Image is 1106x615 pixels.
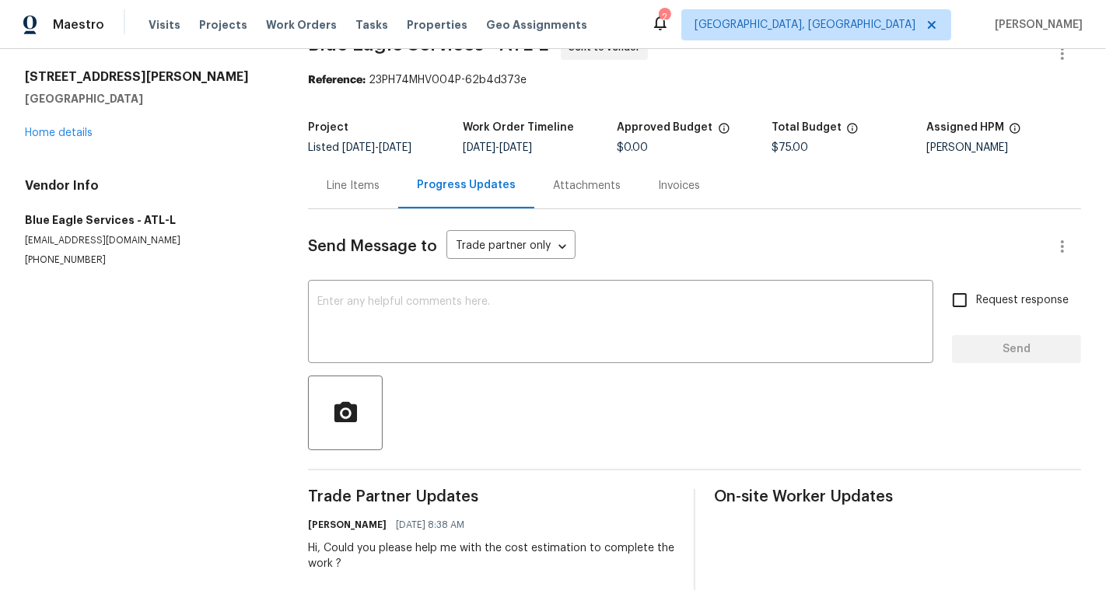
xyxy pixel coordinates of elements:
span: Projects [199,17,247,33]
h4: Vendor Info [25,178,271,194]
span: Work Orders [266,17,337,33]
span: [DATE] [463,142,495,153]
span: - [342,142,411,153]
span: $0.00 [618,142,649,153]
a: Home details [25,128,93,138]
h5: Assigned HPM [926,122,1004,133]
span: Properties [407,17,467,33]
span: [DATE] [379,142,411,153]
span: Request response [976,292,1069,309]
span: Blue Eagle Services - ATL-L [308,35,548,54]
span: Trade Partner Updates [308,489,675,505]
span: Listed [308,142,411,153]
span: Tasks [355,19,388,30]
div: Trade partner only [446,234,576,260]
span: The total cost of line items that have been approved by both Opendoor and the Trade Partner. This... [718,122,730,142]
b: Reference: [308,75,366,86]
span: Visits [149,17,180,33]
div: 23PH74MHV004P-62b4d373e [308,72,1081,88]
div: Invoices [658,178,700,194]
h2: [STREET_ADDRESS][PERSON_NAME] [25,69,271,85]
div: [PERSON_NAME] [926,142,1081,153]
span: The total cost of line items that have been proposed by Opendoor. This sum includes line items th... [846,122,859,142]
span: $75.00 [772,142,808,153]
span: [PERSON_NAME] [989,17,1083,33]
div: Progress Updates [417,177,516,193]
p: [PHONE_NUMBER] [25,253,271,267]
span: Send Message to [308,239,437,254]
div: Line Items [327,178,380,194]
h5: Approved Budget [618,122,713,133]
p: [EMAIL_ADDRESS][DOMAIN_NAME] [25,234,271,247]
span: [DATE] [499,142,532,153]
h5: Work Order Timeline [463,122,574,133]
span: [DATE] 8:38 AM [396,517,464,533]
div: Hi, Could you please help me with the cost estimation to complete the work ? [308,540,675,571]
span: Geo Assignments [486,17,587,33]
span: The hpm assigned to this work order. [1009,122,1021,142]
span: - [463,142,532,153]
h5: Blue Eagle Services - ATL-L [25,212,271,228]
h6: [PERSON_NAME] [308,517,387,533]
span: On-site Worker Updates [714,489,1081,505]
span: [DATE] [342,142,375,153]
div: 2 [659,9,670,25]
span: Maestro [53,17,104,33]
h5: [GEOGRAPHIC_DATA] [25,91,271,107]
h5: Project [308,122,348,133]
div: Attachments [553,178,621,194]
h5: Total Budget [772,122,842,133]
span: [GEOGRAPHIC_DATA], [GEOGRAPHIC_DATA] [695,17,915,33]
